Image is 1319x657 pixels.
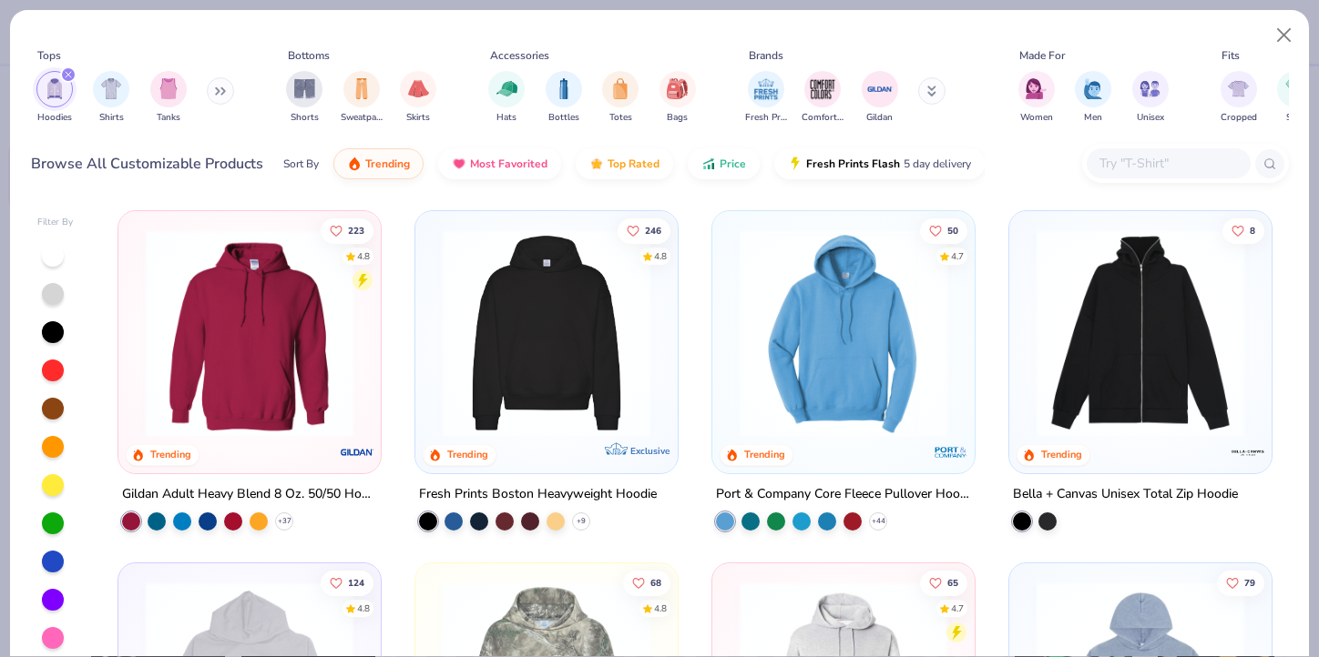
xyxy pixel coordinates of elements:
div: Gildan Adult Heavy Blend 8 Oz. 50/50 Hooded Sweatshirt [122,483,377,506]
div: 4.8 [358,601,371,615]
span: + 9 [577,516,586,527]
div: Tops [37,47,61,64]
button: filter button [659,71,696,125]
span: Hats [496,111,516,125]
span: Exclusive [630,445,670,457]
div: filter for Fresh Prints [745,71,787,125]
span: 8 [1250,226,1255,235]
div: Fits [1222,47,1240,64]
input: Try "T-Shirt" [1098,153,1238,174]
div: filter for Bottles [546,71,582,125]
div: filter for Women [1018,71,1055,125]
button: filter button [546,71,582,125]
div: Filter By [37,216,74,229]
div: filter for Men [1075,71,1111,125]
button: Most Favorited [438,148,561,179]
img: Shirts Image [101,78,122,99]
img: Women Image [1026,78,1047,99]
button: Like [1217,570,1264,595]
span: Sweatpants [341,111,383,125]
span: Bags [667,111,688,125]
img: Sweatpants Image [352,78,372,99]
div: filter for Gildan [862,71,898,125]
button: filter button [341,71,383,125]
span: 5 day delivery [904,154,971,175]
button: filter button [1277,71,1314,125]
button: Like [322,570,374,595]
img: trending.gif [347,157,362,171]
span: Bottles [548,111,579,125]
button: filter button [488,71,525,125]
div: filter for Bags [659,71,696,125]
button: Top Rated [576,148,673,179]
button: filter button [1075,71,1111,125]
div: Bella + Canvas Unisex Total Zip Hoodie [1013,483,1238,506]
span: 50 [947,226,958,235]
button: filter button [1018,71,1055,125]
div: filter for Comfort Colors [802,71,844,125]
img: d4a37e75-5f2b-4aef-9a6e-23330c63bbc0 [659,229,885,437]
img: 3b8e2d2b-9efc-4c57-9938-d7ab7105db2e [956,229,1181,437]
img: Cropped Image [1228,78,1249,99]
span: 223 [349,226,365,235]
span: Fresh Prints [745,111,787,125]
span: 124 [349,578,365,587]
img: Gildan Image [866,76,894,103]
button: filter button [286,71,322,125]
div: filter for Skirts [400,71,436,125]
img: Hoodies Image [45,78,65,99]
button: filter button [150,71,187,125]
img: Unisex Image [1140,78,1161,99]
img: Shorts Image [294,78,315,99]
span: + 37 [278,516,291,527]
div: filter for Tanks [150,71,187,125]
span: Comfort Colors [802,111,844,125]
button: Like [1222,217,1264,243]
div: filter for Shirts [93,71,129,125]
div: filter for Cropped [1221,71,1257,125]
button: Like [623,570,670,595]
span: Men [1084,111,1102,125]
img: Tanks Image [158,78,179,99]
span: Hoodies [37,111,72,125]
img: Slim Image [1285,78,1305,99]
div: Sort By [283,156,319,172]
span: Unisex [1137,111,1164,125]
span: Trending [365,157,410,171]
img: Totes Image [610,78,630,99]
img: Fresh Prints Image [752,76,780,103]
span: Shorts [291,111,319,125]
button: Like [322,217,374,243]
button: filter button [745,71,787,125]
button: filter button [862,71,898,125]
div: 4.7 [951,249,964,263]
button: filter button [602,71,639,125]
button: Like [618,217,670,243]
button: filter button [93,71,129,125]
img: Skirts Image [408,78,429,99]
div: 4.8 [358,249,371,263]
button: filter button [1221,71,1257,125]
div: Made For [1019,47,1065,64]
button: Fresh Prints Flash5 day delivery [774,148,985,179]
span: + 44 [871,516,884,527]
div: 4.7 [951,601,964,615]
img: Gildan logo [339,434,375,470]
div: Brands [749,47,783,64]
div: 4.8 [654,601,667,615]
img: Bottles Image [554,78,574,99]
button: Trending [333,148,424,179]
span: Tanks [157,111,180,125]
button: Close [1267,18,1302,53]
div: Browse All Customizable Products [31,153,263,175]
span: Totes [609,111,632,125]
span: 65 [947,578,958,587]
div: Accessories [490,47,549,64]
button: Like [920,217,967,243]
button: filter button [36,71,73,125]
div: Port & Company Core Fleece Pullover Hooded Sweatshirt [716,483,971,506]
img: Bags Image [667,78,687,99]
img: flash.gif [788,157,803,171]
button: filter button [400,71,436,125]
div: filter for Hoodies [36,71,73,125]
